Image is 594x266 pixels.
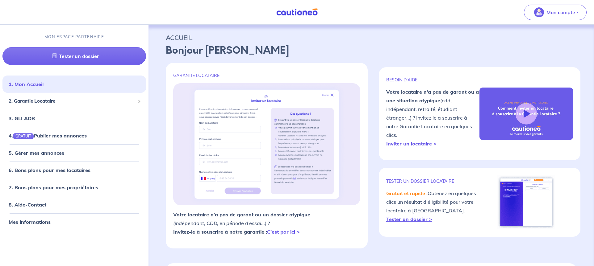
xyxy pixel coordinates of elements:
p: ACCUEIL [166,32,577,43]
p: GARANTIE LOCATAIRE [173,73,360,78]
img: illu_account_valid_menu.svg [534,7,544,17]
a: 8. Aide-Contact [9,202,46,208]
p: (cdd, indépendant, retraité, étudiant étranger...) ? Invitez le à souscrire à notre Garantie Loca... [386,88,480,148]
div: Mes informations [2,216,146,228]
div: 7. Bons plans pour mes propriétaires [2,181,146,194]
em: Gratuit et rapide ! [386,190,428,196]
strong: Votre locataire n’a pas de garant ou un dossier atypique [173,211,310,218]
img: invite.png [188,83,345,205]
a: 1. Mon Accueil [9,81,44,87]
div: 6. Bons plans pour mes locataires [2,164,146,176]
div: 3. GLI ADB [2,112,146,125]
div: 1. Mon Accueil [2,78,146,90]
a: Inviter un locataire > [386,141,437,147]
button: illu_account_valid_menu.svgMon compte [524,5,587,20]
a: 7. Bons plans pour mes propriétaires [9,184,98,190]
strong: ? [268,220,270,226]
a: 5. Gérer mes annonces [9,150,64,156]
p: TESTER un dossier locataire [386,178,480,184]
em: (indépendant, CDD, en période d’essai...) [173,220,266,226]
div: 5. Gérer mes annonces [2,147,146,159]
strong: Invitez-le à souscrire à notre garantie : [173,229,300,235]
p: MON ESPACE PARTENAIRE [44,34,104,40]
a: C’est par ici > [267,229,300,235]
img: simulateur.png [497,175,555,229]
strong: Votre locataire n'a pas de garant ou a une situation atypique [386,89,479,104]
p: Mon compte [546,9,575,16]
a: Tester un dossier [2,47,146,65]
div: 8. Aide-Contact [2,198,146,211]
div: 2. Garantie Locataire [2,95,146,107]
a: Tester un dossier > [386,216,432,222]
div: 4.GRATUITPublier mes annonces [2,129,146,142]
img: Cautioneo [274,8,320,16]
p: BESOIN D'AIDE [386,77,480,83]
span: 2. Garantie Locataire [9,98,135,105]
p: Obtenez en quelques clics un résultat d'éligibilité pour votre locataire à [GEOGRAPHIC_DATA]. [386,189,480,223]
a: 3. GLI ADB [9,115,35,121]
img: video-gli-new-none.jpg [479,88,573,140]
a: 4.GRATUITPublier mes annonces [9,133,87,139]
a: 6. Bons plans pour mes locataires [9,167,90,173]
a: Mes informations [9,219,51,225]
p: Bonjour [PERSON_NAME] [166,43,577,58]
